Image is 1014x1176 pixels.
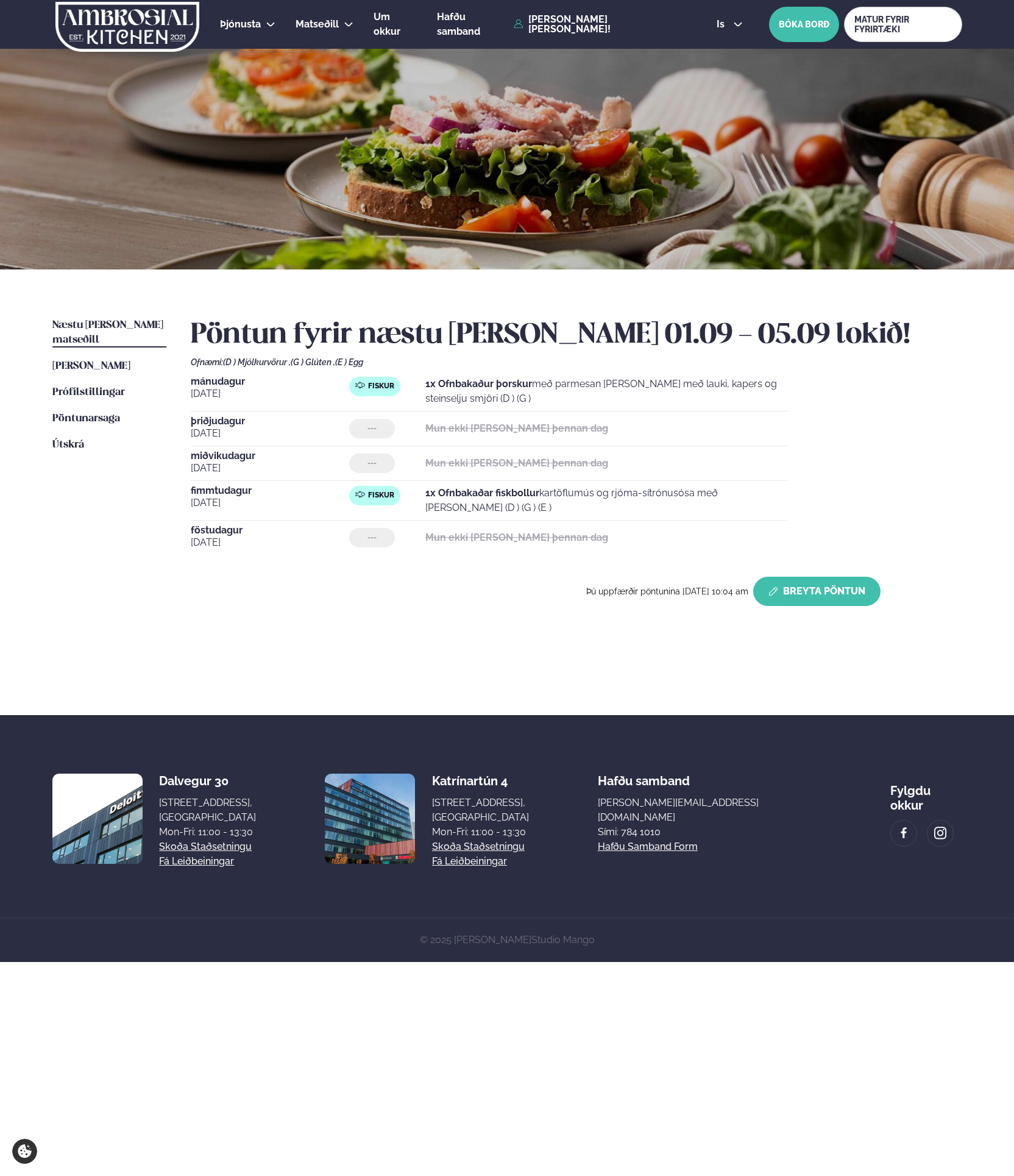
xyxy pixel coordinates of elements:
strong: Mun ekki [PERSON_NAME] þennan dag [425,422,608,434]
span: Þjónusta [220,18,261,30]
span: Þú uppfærðir pöntunina [DATE] 10:04 am [586,586,748,596]
span: Pöntunarsaga [52,413,120,424]
img: fish.svg [355,490,365,499]
a: Útskrá [52,438,84,452]
a: [PERSON_NAME] [PERSON_NAME]! [514,15,689,34]
a: Næstu [PERSON_NAME] matseðill [52,318,166,347]
img: image alt [934,826,947,840]
a: Matseðill [296,17,339,32]
span: [DATE] [191,535,349,550]
img: logo [55,2,200,52]
a: Skoða staðsetningu [159,839,252,854]
div: [STREET_ADDRESS], [GEOGRAPHIC_DATA] [432,796,529,825]
button: BÓKA BORÐ [769,7,839,42]
span: [DATE] [191,426,349,441]
span: [PERSON_NAME] [52,361,130,371]
span: Prófílstillingar [52,387,125,397]
a: Hafðu samband [437,10,508,39]
span: Fiskur [368,491,394,501]
a: [PERSON_NAME] [52,359,130,374]
span: Um okkur [374,11,400,37]
strong: Mun ekki [PERSON_NAME] þennan dag [425,532,608,543]
div: [STREET_ADDRESS], [GEOGRAPHIC_DATA] [159,796,256,825]
button: Breyta Pöntun [753,577,881,606]
a: Um okkur [374,10,417,39]
img: image alt [52,774,143,864]
span: is [717,20,728,29]
span: (D ) Mjólkurvörur , [223,357,291,367]
a: Þjónusta [220,17,261,32]
p: með parmesan [PERSON_NAME] með lauki, kapers og steinselju smjöri (D ) (G ) [425,377,788,406]
span: (E ) Egg [335,357,363,367]
a: Fá leiðbeiningar [159,854,234,869]
span: --- [367,458,377,468]
span: --- [367,533,377,543]
a: MATUR FYRIR FYRIRTÆKI [844,7,962,42]
div: Dalvegur 30 [159,774,256,788]
strong: Mun ekki [PERSON_NAME] þennan dag [425,457,608,469]
div: Mon-Fri: 11:00 - 13:30 [432,825,529,839]
strong: 1x Ofnbakaðar fiskbollur [425,487,539,499]
span: fimmtudagur [191,486,349,496]
span: mánudagur [191,377,349,387]
span: (G ) Glúten , [291,357,335,367]
span: Hafðu samband [598,764,690,788]
a: Prófílstillingar [52,385,125,400]
span: --- [367,424,377,433]
a: [PERSON_NAME][EMAIL_ADDRESS][DOMAIN_NAME] [598,796,822,825]
a: image alt [891,821,916,846]
p: Sími: 784 1010 [598,825,822,839]
a: Pöntunarsaga [52,412,120,426]
div: Fylgdu okkur [890,774,962,813]
span: þriðjudagur [191,416,349,426]
button: is [707,20,753,29]
a: Fá leiðbeiningar [432,854,507,869]
span: Útskrá [52,440,84,450]
span: Hafðu samband [437,11,480,37]
h2: Pöntun fyrir næstu [PERSON_NAME] 01.09 - 05.09 lokið! [191,318,962,352]
span: föstudagur [191,526,349,535]
span: miðvikudagur [191,451,349,461]
a: Skoða staðsetningu [432,839,525,854]
span: [DATE] [191,461,349,476]
a: Cookie settings [12,1139,37,1164]
p: kartöflumús og rjóma-sítrónusósa með [PERSON_NAME] (D ) (G ) (E ) [425,486,788,515]
a: image alt [927,821,953,846]
span: [DATE] [191,387,349,401]
span: © 2025 [PERSON_NAME] [420,934,595,946]
div: Katrínartún 4 [432,774,529,788]
span: Fiskur [368,382,394,391]
a: Hafðu samband form [598,839,698,854]
img: fish.svg [355,380,365,390]
img: image alt [325,774,415,864]
div: Ofnæmi: [191,357,962,367]
span: Næstu [PERSON_NAME] matseðill [52,320,163,345]
div: Mon-Fri: 11:00 - 13:30 [159,825,256,839]
span: [DATE] [191,496,349,510]
span: Matseðill [296,18,339,30]
a: Studio Mango [531,934,595,946]
img: image alt [897,826,910,840]
strong: 1x Ofnbakaður þorskur [425,378,532,390]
